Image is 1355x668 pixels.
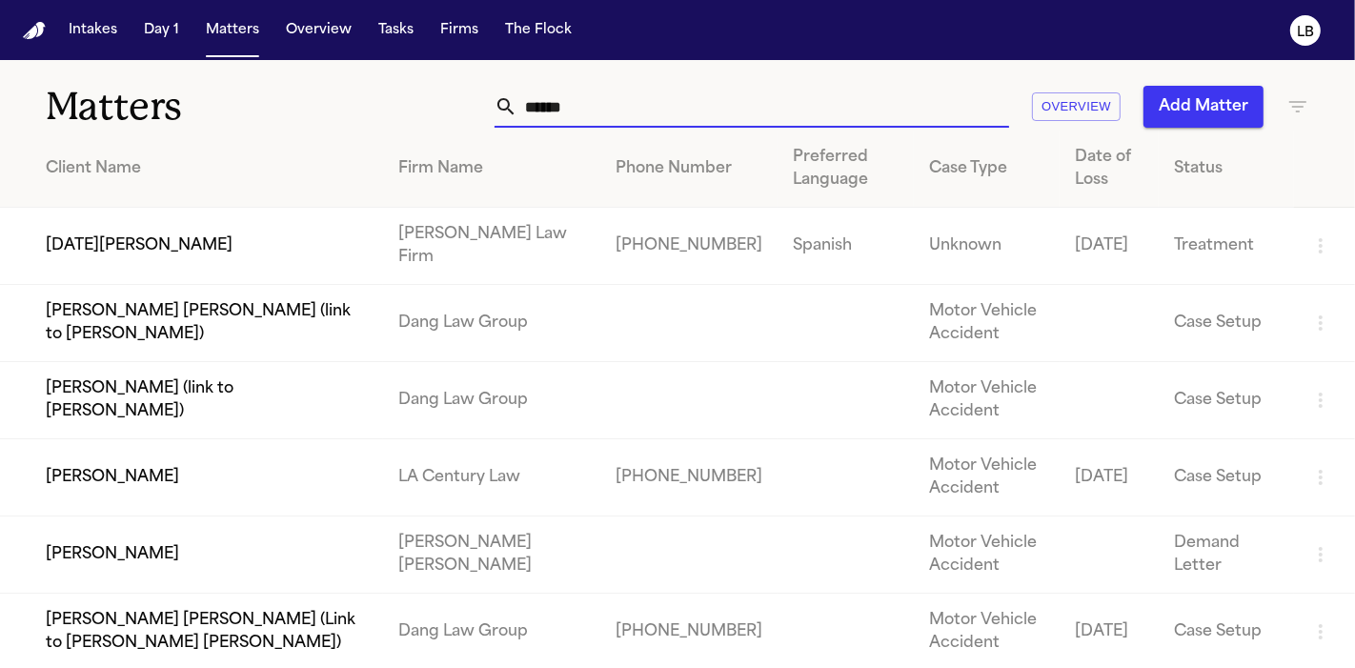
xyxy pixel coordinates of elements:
button: Matters [198,13,267,48]
td: Case Setup [1159,439,1294,516]
td: [DATE] [1060,439,1159,516]
a: Home [23,22,46,40]
td: Unknown [914,208,1060,285]
td: [PERSON_NAME] [PERSON_NAME] [383,516,600,594]
div: Status [1174,157,1279,180]
td: Motor Vehicle Accident [914,285,1060,362]
div: Firm Name [398,157,585,180]
td: Demand Letter [1159,516,1294,594]
td: Dang Law Group [383,362,600,439]
button: Firms [433,13,486,48]
td: [PHONE_NUMBER] [600,208,778,285]
button: Add Matter [1143,86,1264,128]
td: Motor Vehicle Accident [914,362,1060,439]
td: Treatment [1159,208,1294,285]
div: Client Name [46,157,368,180]
td: Case Setup [1159,285,1294,362]
td: LA Century Law [383,439,600,516]
td: Dang Law Group [383,285,600,362]
td: Spanish [778,208,914,285]
button: Day 1 [136,13,187,48]
div: Preferred Language [793,146,899,192]
button: Intakes [61,13,125,48]
td: [PERSON_NAME] Law Firm [383,208,600,285]
div: Date of Loss [1075,146,1143,192]
button: Overview [278,13,359,48]
img: Finch Logo [23,22,46,40]
td: Motor Vehicle Accident [914,439,1060,516]
td: Motor Vehicle Accident [914,516,1060,594]
td: Case Setup [1159,362,1294,439]
td: [PHONE_NUMBER] [600,439,778,516]
td: [DATE] [1060,208,1159,285]
button: Tasks [371,13,421,48]
div: Case Type [929,157,1044,180]
button: The Flock [497,13,579,48]
div: Phone Number [616,157,762,180]
button: Overview [1032,92,1121,122]
h1: Matters [46,83,394,131]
